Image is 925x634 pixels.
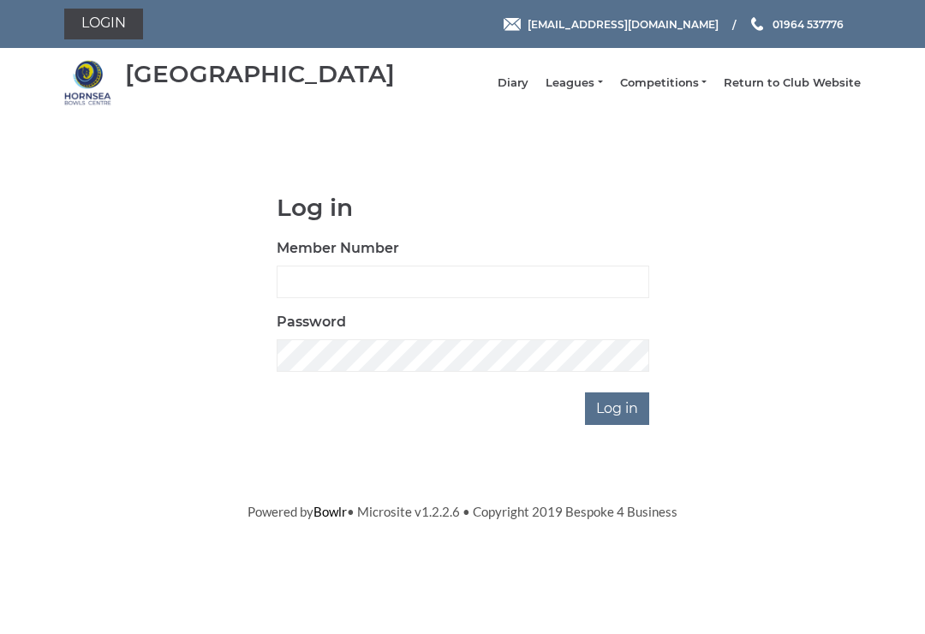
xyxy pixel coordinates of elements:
h1: Log in [277,194,649,221]
a: Bowlr [313,504,347,519]
img: Hornsea Bowls Centre [64,59,111,106]
a: Competitions [620,75,707,91]
label: Member Number [277,238,399,259]
input: Log in [585,392,649,425]
div: [GEOGRAPHIC_DATA] [125,61,395,87]
a: Diary [498,75,528,91]
img: Phone us [751,17,763,31]
a: Phone us 01964 537776 [749,16,844,33]
a: Leagues [546,75,602,91]
a: Return to Club Website [724,75,861,91]
span: [EMAIL_ADDRESS][DOMAIN_NAME] [528,17,719,30]
a: Login [64,9,143,39]
a: Email [EMAIL_ADDRESS][DOMAIN_NAME] [504,16,719,33]
img: Email [504,18,521,31]
span: Powered by • Microsite v1.2.2.6 • Copyright 2019 Bespoke 4 Business [248,504,677,519]
label: Password [277,312,346,332]
span: 01964 537776 [773,17,844,30]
